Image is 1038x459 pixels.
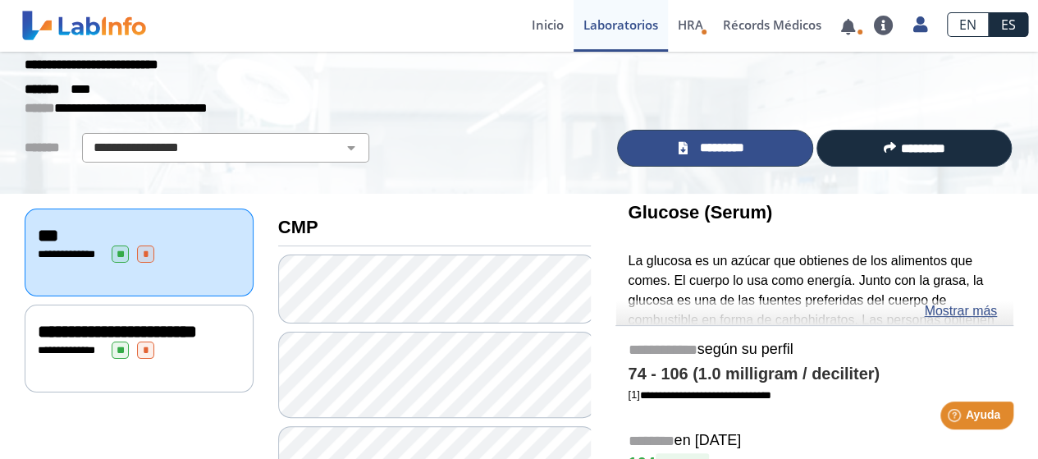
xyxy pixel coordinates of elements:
[989,12,1028,37] a: ES
[678,16,703,33] span: HRA
[628,388,770,401] a: [1]
[628,432,1001,451] h5: en [DATE]
[924,301,997,321] a: Mostrar más
[278,217,318,237] b: CMP
[628,341,1001,360] h5: según su perfil
[947,12,989,37] a: EN
[628,202,772,223] b: Glucose (Serum)
[628,251,1001,428] p: La glucosa es un azúcar que obtienes de los alimentos que comes. El cuerpo lo usa como energía. J...
[628,365,1001,384] h4: 74 - 106 (1.0 milligram / deciliter)
[892,395,1020,441] iframe: Help widget launcher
